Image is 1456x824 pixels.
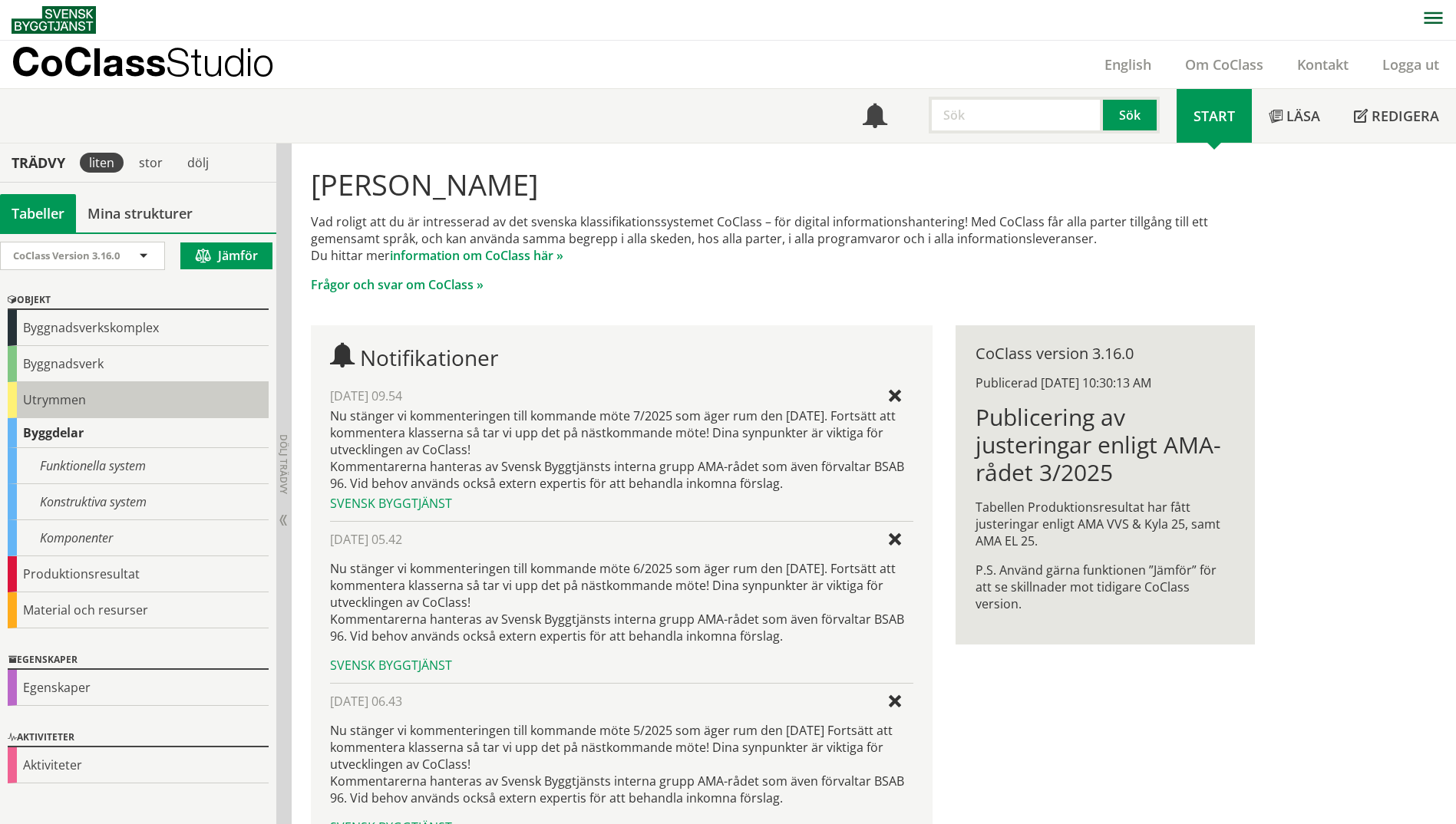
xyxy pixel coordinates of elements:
[1168,55,1280,74] a: Om CoClass
[8,556,269,592] div: Produktionsresultat
[976,562,1234,612] p: P.S. Använd gärna funktionen ”Jämför” för att se skillnader mot tidigare CoClass version.
[12,6,96,34] img: Svensk Byggtjänst
[17,730,74,743] font: Aktiviteter
[8,747,269,783] div: Aktiviteter
[1365,55,1456,74] a: Logga ut
[330,657,913,674] div: Svensk Byggtjänst
[1337,89,1456,143] a: Redigera
[311,213,1254,264] p: Vad roligt att du är intresserad av det svenska klassifikationssystemet CoClass – för digital inf...
[8,310,269,346] div: Byggnadsverkskomplex
[330,693,402,710] span: [DATE] 06.43
[1286,107,1320,125] span: Läsa
[178,153,218,173] div: dölj
[330,387,402,404] span: [DATE] 09.54
[330,407,913,492] div: Nu stänger vi kommenteringen till kommande möte 7/2025 som äger rum den [DATE]. Fortsätt att komm...
[76,194,204,232] a: Mina strukturer
[1372,107,1439,125] span: Redigera
[976,374,1234,391] div: Publicerad [DATE] 10:30:13 AM
[8,670,269,706] div: Egenskaper
[8,418,269,448] div: Byggdelar
[311,167,1254,201] h1: [PERSON_NAME]
[180,242,272,269] button: Jämför
[13,249,120,262] span: CoClass Version 3.16.0
[390,247,563,264] a: information om CoClass här »
[12,53,274,71] p: CoClass
[1177,89,1252,143] a: Start
[976,499,1234,549] p: Tabellen Produktionsresultat har fått justeringar enligt AMA VVS & Kyla 25, samt AMA EL 25.
[1252,89,1337,143] a: Läsa
[8,484,269,520] div: Konstruktiva system
[976,404,1234,486] h1: Publicering av justeringar enligt AMA-rådet 3/2025
[8,592,269,628] div: Material och resurser
[80,153,124,173] div: liten
[330,495,913,512] div: Svensk Byggtjänst
[277,434,290,494] span: Dölj trädvy
[929,97,1103,133] input: Sök
[1280,55,1365,74] a: Kontakt
[330,722,913,806] p: Nu stänger vi kommenteringen till kommande möte 5/2025 som äger rum den [DATE] Fortsätt att komme...
[863,105,887,130] span: Notifikationer
[1088,55,1168,74] a: English
[8,382,269,418] div: Utrymmen
[218,247,258,264] font: Jämför
[976,345,1234,362] div: CoClass version 3.16.0
[330,560,913,644] p: Nu stänger vi kommenteringen till kommande möte 6/2025 som äger rum den [DATE]. Fortsätt att komm...
[1194,107,1235,125] span: Start
[330,531,402,548] span: [DATE] 05.42
[8,346,269,382] div: Byggnadsverk
[130,153,172,173] div: stor
[17,653,78,666] font: Egenskaper
[1103,97,1160,133] button: Sök
[8,448,269,484] div: Funktionella system
[3,154,74,171] div: Trädvy
[17,293,51,306] font: Objekt
[360,343,498,372] span: Notifikationer
[8,520,269,556] div: Komponenter
[311,276,484,293] a: Frågor och svar om CoClass »
[12,41,307,88] a: CoClassStudio
[166,39,274,84] span: Studio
